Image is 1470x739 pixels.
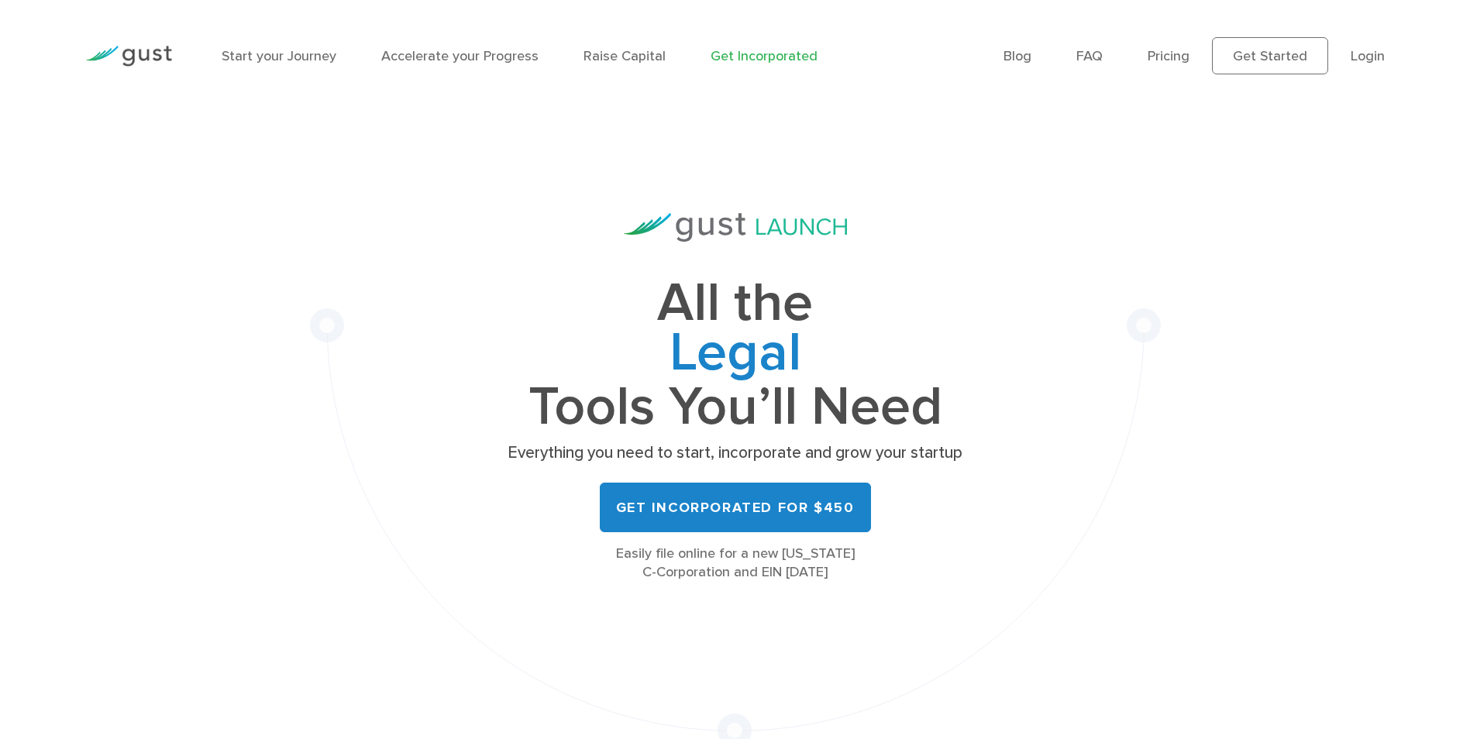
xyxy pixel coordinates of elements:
a: Accelerate your Progress [381,48,539,64]
a: Blog [1004,48,1031,64]
img: Gust Launch Logo [624,213,847,242]
span: Legal [503,328,968,383]
a: Get Incorporated for $450 [600,483,871,532]
img: Gust Logo [85,46,172,67]
div: Easily file online for a new [US_STATE] C-Corporation and EIN [DATE] [503,545,968,582]
a: Get Started [1212,37,1328,74]
a: Pricing [1148,48,1189,64]
a: Login [1351,48,1385,64]
h1: All the Tools You’ll Need [503,279,968,431]
p: Everything you need to start, incorporate and grow your startup [503,442,968,464]
a: FAQ [1076,48,1103,64]
a: Start your Journey [222,48,336,64]
a: Raise Capital [584,48,666,64]
a: Get Incorporated [711,48,818,64]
